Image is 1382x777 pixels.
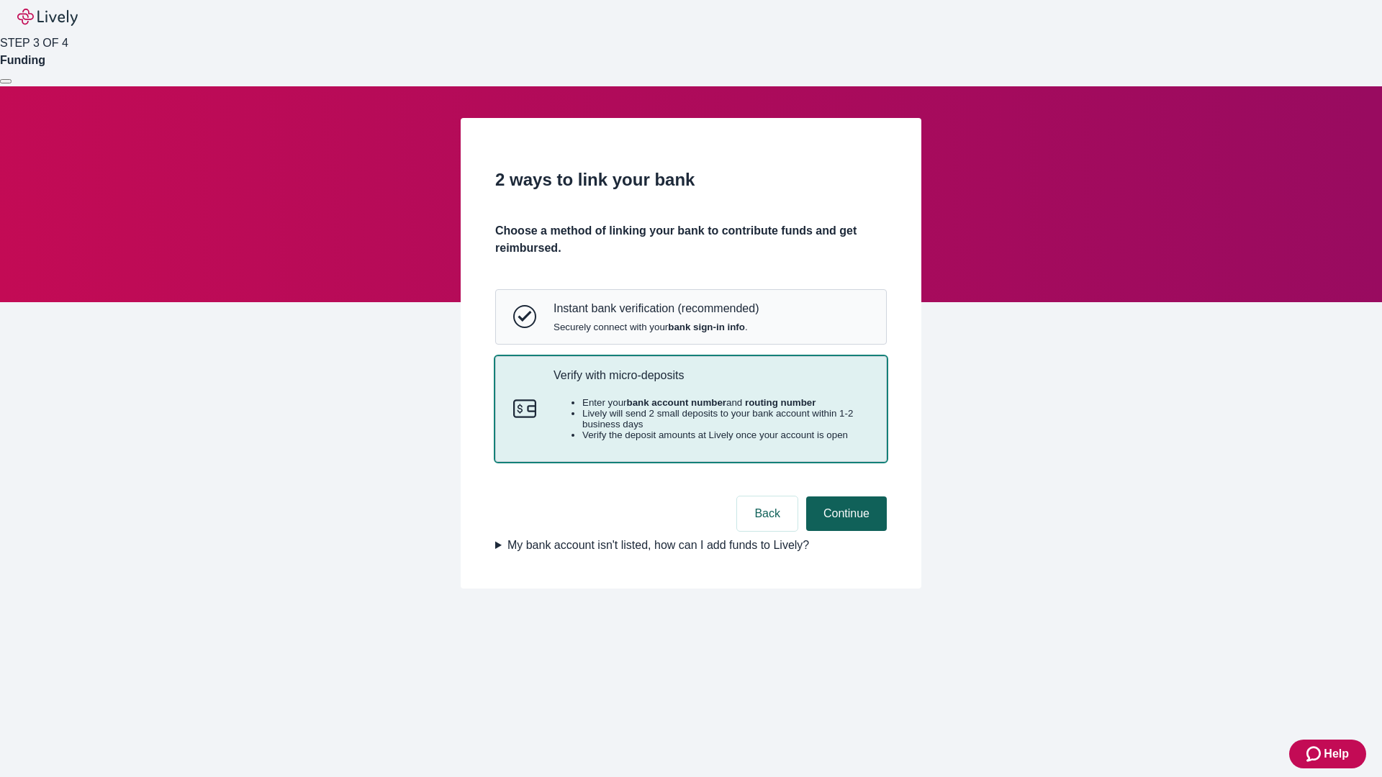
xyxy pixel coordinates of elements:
p: Instant bank verification (recommended) [554,301,759,315]
svg: Instant bank verification [513,305,536,328]
strong: bank account number [627,397,727,408]
li: Verify the deposit amounts at Lively once your account is open [582,430,869,440]
p: Verify with micro-deposits [554,368,869,382]
summary: My bank account isn't listed, how can I add funds to Lively? [495,537,887,554]
svg: Micro-deposits [513,397,536,420]
svg: Zendesk support icon [1306,745,1324,763]
li: Enter your and [582,397,869,408]
button: Continue [806,496,887,531]
img: Lively [17,9,78,26]
strong: routing number [745,397,816,408]
strong: bank sign-in info [668,322,745,332]
span: Securely connect with your . [554,322,759,332]
button: Zendesk support iconHelp [1289,740,1366,768]
h4: Choose a method of linking your bank to contribute funds and get reimbursed. [495,222,887,257]
button: Instant bank verificationInstant bank verification (recommended)Securely connect with yourbank si... [496,290,886,343]
li: Lively will send 2 small deposits to your bank account within 1-2 business days [582,408,869,430]
span: Help [1324,745,1349,763]
h2: 2 ways to link your bank [495,167,887,193]
button: Back [737,496,798,531]
button: Micro-depositsVerify with micro-depositsEnter yourbank account numberand routing numberLively wil... [496,357,886,462]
